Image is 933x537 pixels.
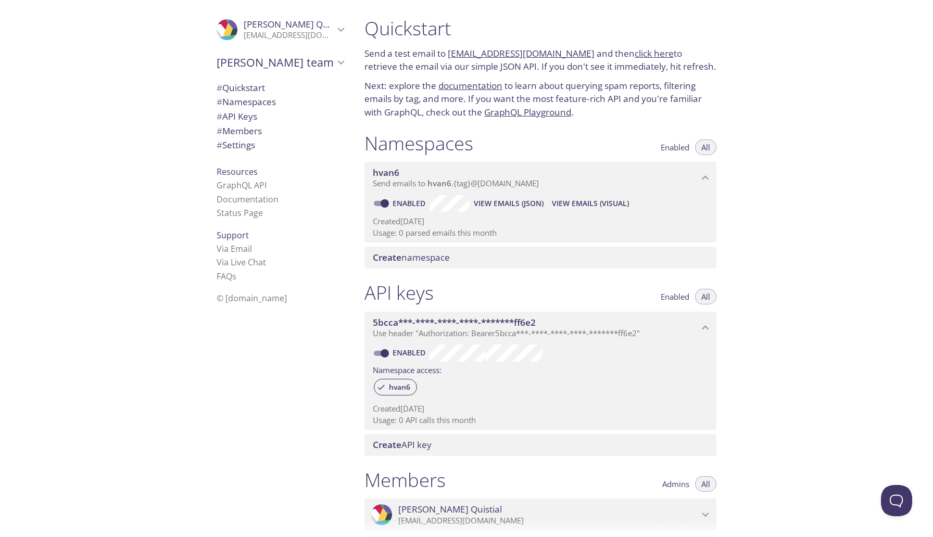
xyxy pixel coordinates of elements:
span: s [232,271,236,282]
button: View Emails (Visual) [548,195,633,212]
span: hvan6 [383,382,417,392]
span: View Emails (JSON) [474,197,544,210]
span: hvan6 [427,178,451,188]
a: GraphQL Playground [484,106,571,118]
span: Send emails to . {tag} @[DOMAIN_NAME] [373,178,539,188]
div: Members [208,124,352,138]
a: GraphQL API [217,180,267,191]
h1: API keys [364,281,434,304]
h1: Quickstart [364,17,716,40]
span: [PERSON_NAME] Quistial [398,504,502,515]
span: # [217,82,222,94]
button: Enabled [654,139,696,155]
div: Create namespace [364,247,716,268]
label: Namespace access: [373,362,442,377]
span: © [DOMAIN_NAME] [217,292,287,304]
span: hvan6 [373,167,399,178]
div: Manuel Quistial [364,498,716,531]
span: # [217,125,222,137]
p: [EMAIL_ADDRESS][DOMAIN_NAME] [244,30,334,41]
div: Manuel's team [208,49,352,76]
button: All [695,476,716,492]
h1: Namespaces [364,132,473,155]
span: # [217,139,222,151]
div: Create API Key [364,434,716,456]
div: hvan6 namespace [364,162,716,194]
a: Enabled [391,348,430,357]
p: Next: explore the to learn about querying spam reports, filtering emails by tag, and more. If you... [364,79,716,119]
span: Resources [217,166,258,177]
button: View Emails (JSON) [470,195,548,212]
span: [PERSON_NAME] team [217,55,334,70]
div: Manuel Quistial [208,12,352,47]
span: API Keys [217,110,257,122]
a: Via Email [217,243,252,254]
div: API Keys [208,109,352,124]
button: All [695,139,716,155]
button: Admins [656,476,696,492]
span: Create [373,439,401,451]
p: Send a test email to and then to retrieve the email via our simple JSON API. If you don't see it ... [364,47,716,73]
a: Status Page [217,207,263,219]
p: [EMAIL_ADDRESS][DOMAIN_NAME] [398,516,699,526]
span: Support [217,229,249,241]
a: Via Live Chat [217,257,266,268]
span: View Emails (Visual) [552,197,629,210]
div: Team Settings [208,138,352,152]
button: All [695,289,716,304]
span: # [217,110,222,122]
p: Usage: 0 parsed emails this month [373,227,708,238]
span: [PERSON_NAME] Quistial [244,18,347,30]
a: [EMAIL_ADDRESS][DOMAIN_NAME] [448,47,595,59]
span: Settings [217,139,255,151]
a: Enabled [391,198,430,208]
span: # [217,96,222,108]
div: hvan6 [374,379,417,395]
span: Quickstart [217,82,265,94]
iframe: Help Scout Beacon - Open [881,485,912,516]
a: documentation [438,80,502,92]
h1: Members [364,468,446,492]
a: click here [635,47,674,59]
div: Namespaces [208,95,352,109]
p: Created [DATE] [373,403,708,414]
a: Documentation [217,194,279,205]
span: Create [373,251,401,263]
p: Usage: 0 API calls this month [373,415,708,426]
span: namespace [373,251,450,263]
button: Enabled [654,289,696,304]
span: Namespaces [217,96,276,108]
a: FAQ [217,271,236,282]
p: Created [DATE] [373,216,708,227]
span: Members [217,125,262,137]
div: Quickstart [208,81,352,95]
span: API key [373,439,432,451]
